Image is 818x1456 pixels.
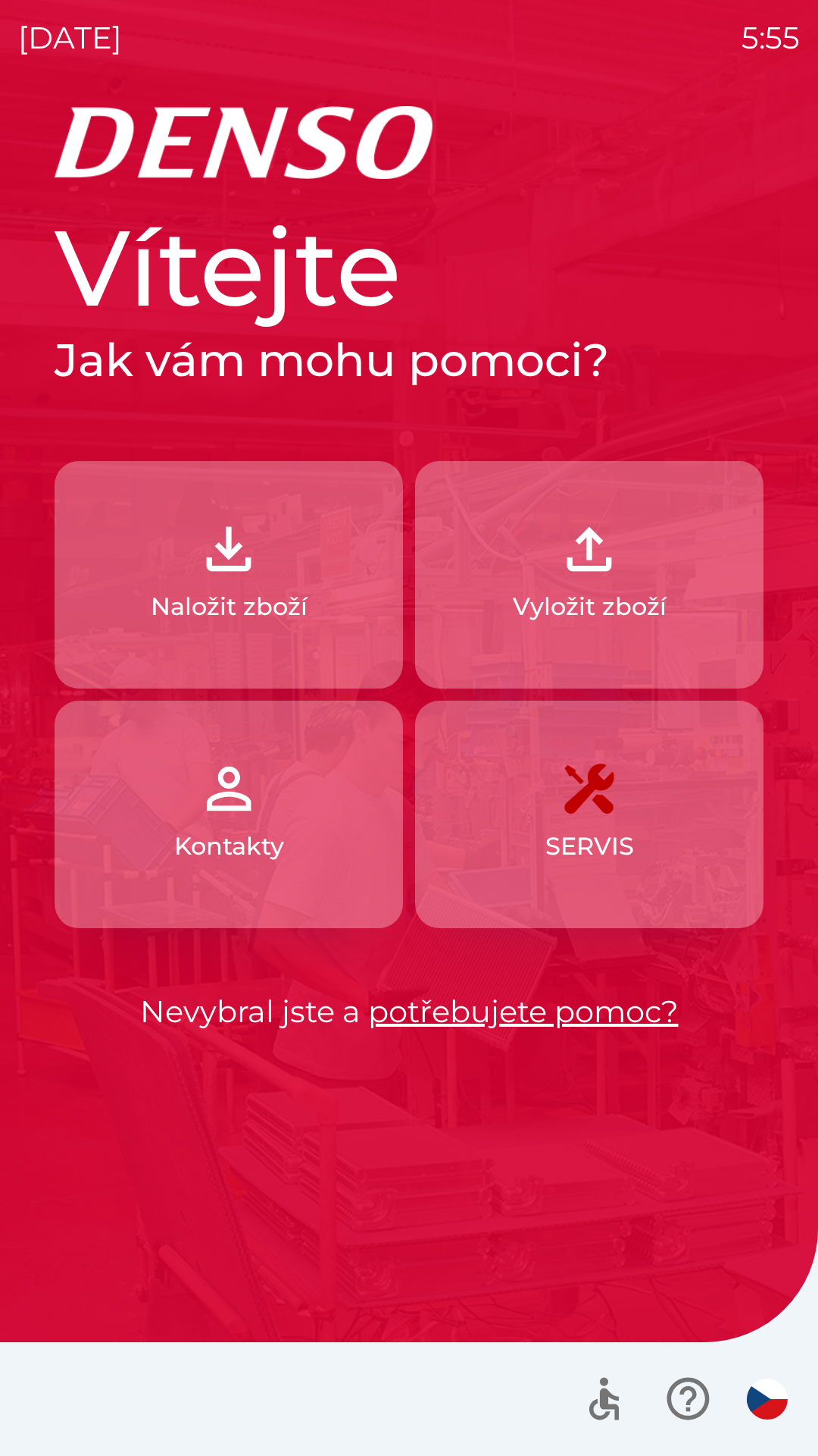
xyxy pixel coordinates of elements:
[556,516,623,582] img: 2fb22d7f-6f53-46d3-a092-ee91fce06e5d.png
[742,15,800,61] p: 5:55
[747,1379,788,1420] img: cs flag
[55,461,403,689] button: Naložit zboží
[545,828,634,864] p: SERVIS
[55,203,763,332] h1: Vítejte
[195,755,262,822] img: 072f4d46-cdf8-44b2-b931-d189da1a2739.png
[55,106,763,179] img: Logo
[55,701,403,928] button: Kontakty
[368,993,679,1030] a: potřebujete pomoc?
[151,588,308,625] p: Naložit zboží
[55,332,763,388] h2: Jak vám mohu pomoci?
[195,516,262,582] img: 918cc13a-b407-47b8-8082-7d4a57a89498.png
[415,461,763,689] button: Vyložit zboží
[556,755,623,822] img: 7408382d-57dc-4d4c-ad5a-dca8f73b6e74.png
[513,588,667,625] p: Vyložit zboží
[174,828,284,864] p: Kontakty
[415,701,763,928] button: SERVIS
[18,15,122,61] p: [DATE]
[55,989,763,1034] p: Nevybral jste a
